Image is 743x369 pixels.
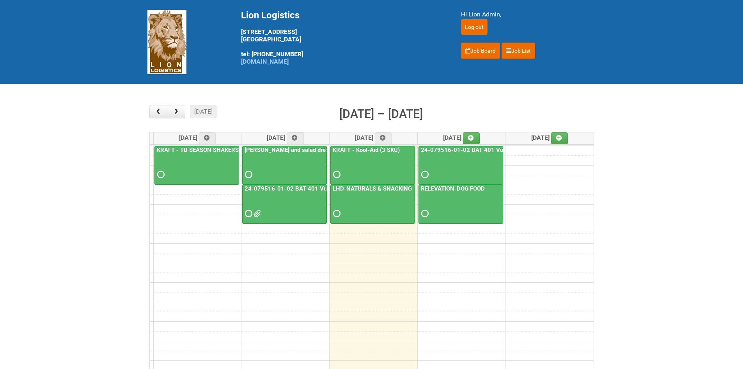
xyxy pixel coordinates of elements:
[241,10,442,65] div: [STREET_ADDRESS] [GEOGRAPHIC_DATA] tel: [PHONE_NUMBER]
[339,105,423,123] h2: [DATE] – [DATE]
[330,185,415,224] a: LHD-NATURALS & SNACKING
[421,172,427,177] span: Requested
[267,134,304,141] span: [DATE]
[242,185,327,224] a: 24-079516-01-02 BAT 401 Vuse Box RCT
[443,134,480,141] span: [DATE]
[155,146,240,153] a: KRAFT - TB SEASON SHAKERS
[242,146,327,185] a: [PERSON_NAME] and salad dressing
[245,172,250,177] span: Requested
[463,132,480,144] a: Add an event
[241,10,300,21] span: Lion Logistics
[421,211,427,216] span: Requested
[418,185,503,224] a: RELEVATION-DOG FOOD
[355,134,392,141] span: [DATE]
[419,185,486,192] a: RELEVATION-DOG FOOD
[461,43,500,59] a: Job Board
[330,146,415,185] a: KRAFT - Kool-Aid (3 SKU)
[157,172,163,177] span: Requested
[333,172,339,177] span: Requested
[418,146,503,185] a: 24-079516-01-02 BAT 401 Vuse Box RCT
[147,10,186,74] img: Lion Logistics
[461,19,488,35] input: Log out
[154,146,239,185] a: KRAFT - TB SEASON SHAKERS
[461,10,596,19] div: Hi Lion Admin,
[243,146,342,153] a: [PERSON_NAME] and salad dressing
[531,134,568,141] span: [DATE]
[199,132,216,144] a: Add an event
[190,105,216,118] button: [DATE]
[551,132,568,144] a: Add an event
[287,132,304,144] a: Add an event
[331,185,413,192] a: LHD-NATURALS & SNACKING
[375,132,392,144] a: Add an event
[419,146,536,153] a: 24-079516-01-02 BAT 401 Vuse Box RCT
[241,58,289,65] a: [DOMAIN_NAME]
[333,211,339,216] span: Requested
[502,43,535,59] a: Job List
[147,38,186,45] a: Lion Logistics
[179,134,216,141] span: [DATE]
[254,211,259,216] span: GROUP 1000.jpg RAIBAT Vuse Pro Box RCT Study - Pregnancy Test Letter - 11JUL2025.pdf 24-079516-01...
[245,211,250,216] span: Requested
[243,185,359,192] a: 24-079516-01-02 BAT 401 Vuse Box RCT
[331,146,401,153] a: KRAFT - Kool-Aid (3 SKU)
